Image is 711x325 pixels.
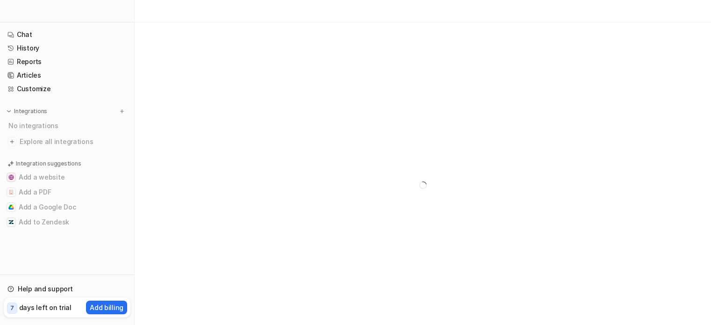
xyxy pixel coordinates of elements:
button: Integrations [4,107,50,116]
div: No integrations [6,118,130,133]
button: Add a websiteAdd a website [4,170,130,185]
a: Customize [4,82,130,95]
span: Explore all integrations [20,134,127,149]
img: menu_add.svg [119,108,125,115]
img: Add to Zendesk [8,219,14,225]
img: Add a website [8,174,14,180]
p: Integration suggestions [16,159,81,168]
img: Add a PDF [8,189,14,195]
img: Add a Google Doc [8,204,14,210]
img: explore all integrations [7,137,17,146]
a: History [4,42,130,55]
img: expand menu [6,108,12,115]
p: Integrations [14,108,47,115]
a: Chat [4,28,130,41]
p: days left on trial [19,303,72,312]
a: Articles [4,69,130,82]
p: 7 [10,304,14,312]
a: Explore all integrations [4,135,130,148]
p: Add billing [90,303,123,312]
button: Add billing [86,301,127,314]
button: Add to ZendeskAdd to Zendesk [4,215,130,230]
a: Reports [4,55,130,68]
button: Add a PDFAdd a PDF [4,185,130,200]
button: Add a Google DocAdd a Google Doc [4,200,130,215]
a: Help and support [4,282,130,296]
